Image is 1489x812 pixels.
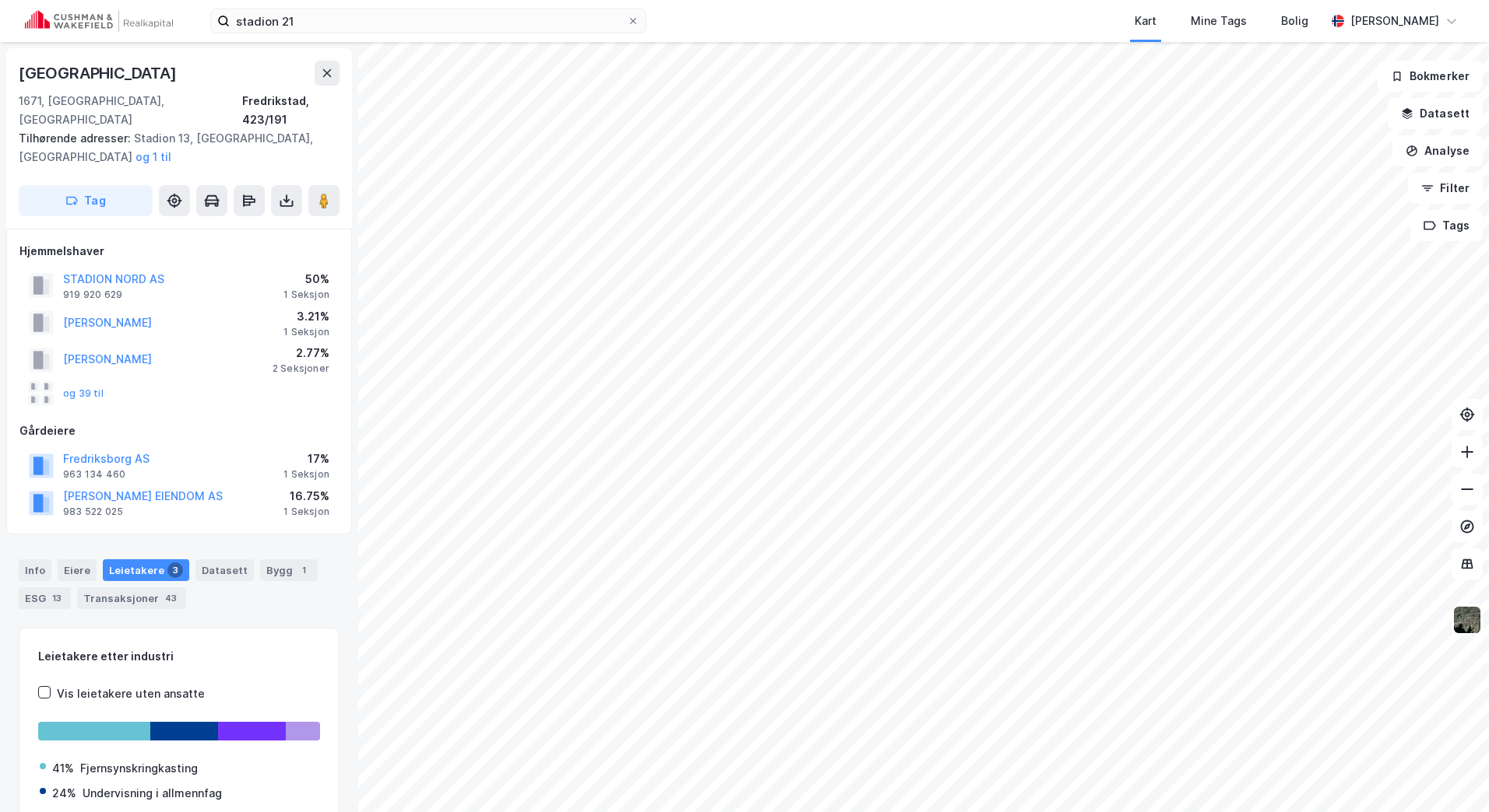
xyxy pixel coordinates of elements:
div: 1 Seksjon [283,468,329,481]
div: Leietakere [103,559,189,581]
div: Eiere [58,559,97,581]
div: 41% [52,759,74,778]
div: 43 [162,590,180,606]
div: Mine Tags [1191,12,1247,30]
div: [GEOGRAPHIC_DATA] [19,61,180,86]
div: 2.77% [273,344,329,362]
div: 16.75% [283,487,329,506]
button: Analyse [1392,135,1483,166]
div: 963 134 460 [63,468,125,481]
div: 2 Seksjoner [273,362,329,375]
span: Tilhørende adresser: [19,131,134,145]
div: [PERSON_NAME] [1350,12,1439,30]
div: Info [19,559,51,581]
div: Fjernsynskringkasting [80,759,198,778]
div: 1 Seksjon [283,289,329,301]
img: 9k= [1452,605,1482,635]
iframe: Chat Widget [1411,737,1489,812]
div: 1 Seksjon [283,326,329,338]
div: Bolig [1281,12,1308,30]
div: 24% [52,784,76,803]
img: cushman-wakefield-realkapital-logo.202ea83816669bd177139c58696a8fa1.svg [25,10,173,32]
div: 919 920 629 [63,289,122,301]
div: ESG [19,587,71,609]
div: 3 [167,562,183,578]
div: Bygg [260,559,318,581]
button: Bokmerker [1378,61,1483,92]
div: Kontrollprogram for chat [1411,737,1489,812]
div: Leietakere etter industri [38,647,320,666]
div: Undervisning i allmennfag [83,784,222,803]
button: Datasett [1388,98,1483,129]
div: 1 Seksjon [283,506,329,518]
button: Tag [19,185,153,216]
div: Fredrikstad, 423/191 [242,92,340,129]
button: Tags [1410,210,1483,241]
div: Gårdeiere [19,422,339,440]
div: 3.21% [283,307,329,326]
div: Hjemmelshaver [19,242,339,261]
div: Stadion 13, [GEOGRAPHIC_DATA], [GEOGRAPHIC_DATA] [19,129,327,166]
div: 1671, [GEOGRAPHIC_DATA], [GEOGRAPHIC_DATA] [19,92,242,129]
input: Søk på adresse, matrikkel, gårdeiere, leietakere eller personer [230,9,627,33]
button: Filter [1408,173,1483,204]
div: Transaksjoner [77,587,186,609]
div: 17% [283,450,329,468]
div: 50% [283,270,329,289]
div: 983 522 025 [63,506,123,518]
div: Vis leietakere uten ansatte [57,684,205,703]
div: Datasett [195,559,254,581]
div: 1 [296,562,312,578]
div: Kart [1135,12,1156,30]
div: 13 [49,590,65,606]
